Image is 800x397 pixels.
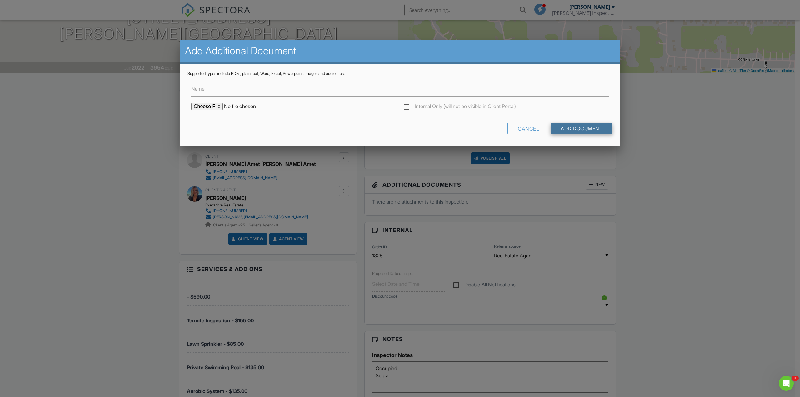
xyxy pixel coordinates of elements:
label: Name [191,85,205,92]
iframe: Intercom live chat [779,376,794,391]
input: Add Document [551,123,612,134]
h2: Add Additional Document [185,45,615,57]
label: Internal Only (will not be visible in Client Portal) [404,103,516,111]
span: 10 [792,376,799,381]
div: Cancel [507,123,549,134]
div: Supported types include PDFs, plain text, Word, Excel, Powerpoint, images and audio files. [187,71,612,76]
